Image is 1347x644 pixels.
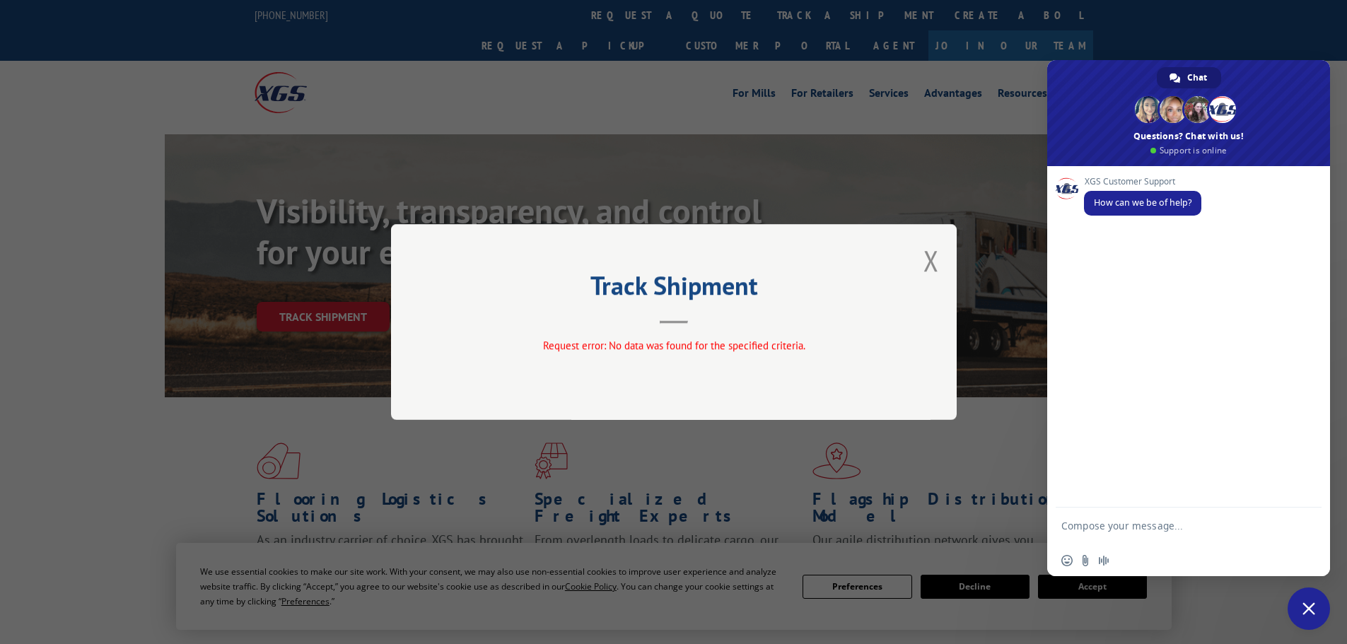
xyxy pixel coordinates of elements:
h2: Track Shipment [462,276,886,303]
span: Audio message [1098,555,1109,566]
div: Chat [1157,67,1221,88]
span: How can we be of help? [1094,197,1191,209]
span: Send a file [1080,555,1091,566]
span: Request error: No data was found for the specified criteria. [542,339,805,352]
textarea: Compose your message... [1061,520,1285,545]
span: Chat [1187,67,1207,88]
button: Close modal [923,242,939,279]
span: Insert an emoji [1061,555,1073,566]
div: Close chat [1288,587,1330,630]
span: XGS Customer Support [1084,177,1201,187]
